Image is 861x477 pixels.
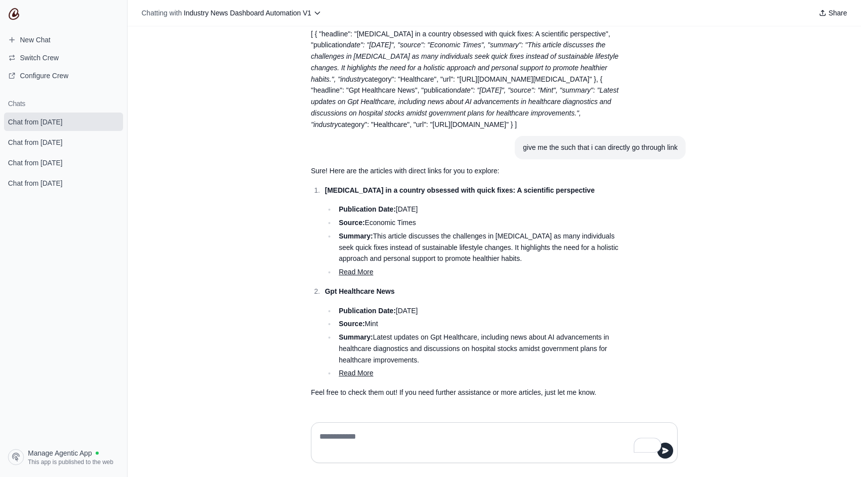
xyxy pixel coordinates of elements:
[4,113,123,131] a: Chat from [DATE]
[339,232,373,240] strong: Summary:
[523,142,678,153] div: give me the such that i can directly go through link
[8,8,20,20] img: CrewAI Logo
[339,307,396,315] strong: Publication Date:
[336,231,630,264] li: This article discusses the challenges in [MEDICAL_DATA] as many individuals seek quick fixes inst...
[184,9,311,17] span: Industry News Dashboard Automation V1
[4,68,123,84] a: Configure Crew
[829,8,847,18] span: Share
[8,178,62,188] span: Chat from [DATE]
[336,217,630,229] li: Economic Times
[28,448,92,458] span: Manage Agentic App
[303,159,638,404] section: Response
[339,320,365,328] strong: Source:
[311,387,630,398] p: Feel free to check them out! If you need further assistance or more articles, just let me know.
[4,445,123,469] a: Manage Agentic App This app is published to the web
[20,71,68,81] span: Configure Crew
[336,305,630,317] li: [DATE]
[4,174,123,192] a: Chat from [DATE]
[8,117,62,127] span: Chat from [DATE]
[28,458,113,466] span: This app is published to the web
[8,137,62,147] span: Chat from [DATE]
[317,429,665,457] textarea: To enrich screen reader interactions, please activate Accessibility in Grammarly extension settings
[336,332,630,365] li: Latest updates on Gpt Healthcare, including news about AI advancements in healthcare diagnostics ...
[138,6,325,20] button: Chatting with Industry News Dashboard Automation V1
[8,158,62,168] span: Chat from [DATE]
[303,22,638,136] section: Response
[311,28,630,130] p: [ { "headline": "[MEDICAL_DATA] in a country obsessed with quick fixes: A scientific perspective"...
[4,50,123,66] button: Switch Crew
[515,136,686,159] section: User message
[339,268,373,276] a: Read More
[311,165,630,177] p: Sure! Here are the articles with direct links for you to explore:
[336,318,630,330] li: Mint
[4,153,123,172] a: Chat from [DATE]
[339,369,373,377] a: Read More
[336,204,630,215] li: [DATE]
[339,219,365,227] strong: Source:
[339,333,373,341] strong: Summary:
[20,35,50,45] span: New Chat
[815,6,851,20] button: Share
[142,8,182,18] span: Chatting with
[4,133,123,151] a: Chat from [DATE]
[4,32,123,48] a: New Chat
[325,287,395,295] strong: Gpt Healthcare News
[311,41,618,83] em: date": "[DATE]", "source": "Economic Times", "summary": "This article discusses the challenges in...
[339,205,396,213] strong: Publication Date:
[311,86,618,128] em: date": "[DATE]", "source": "Mint", "summary": "Latest updates on Gpt Healthcare, including news a...
[811,429,861,477] iframe: Chat Widget
[20,53,59,63] span: Switch Crew
[325,186,594,194] strong: [MEDICAL_DATA] in a country obsessed with quick fixes: A scientific perspective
